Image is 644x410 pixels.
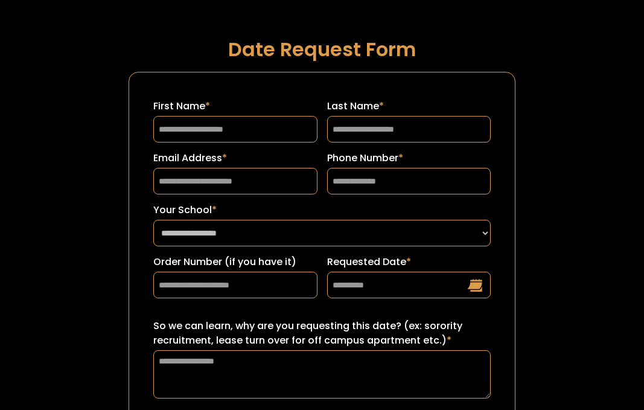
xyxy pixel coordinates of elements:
label: Requested Date [327,255,491,269]
h1: Date Request Form [129,39,515,60]
label: Last Name [327,99,491,114]
label: Order Number (if you have it) [153,255,317,269]
label: Phone Number [327,151,491,165]
label: First Name [153,99,317,114]
label: So we can learn, why are you requesting this date? (ex: sorority recruitment, lease turn over for... [153,319,490,348]
label: Email Address [153,151,317,165]
label: Your School [153,203,490,217]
